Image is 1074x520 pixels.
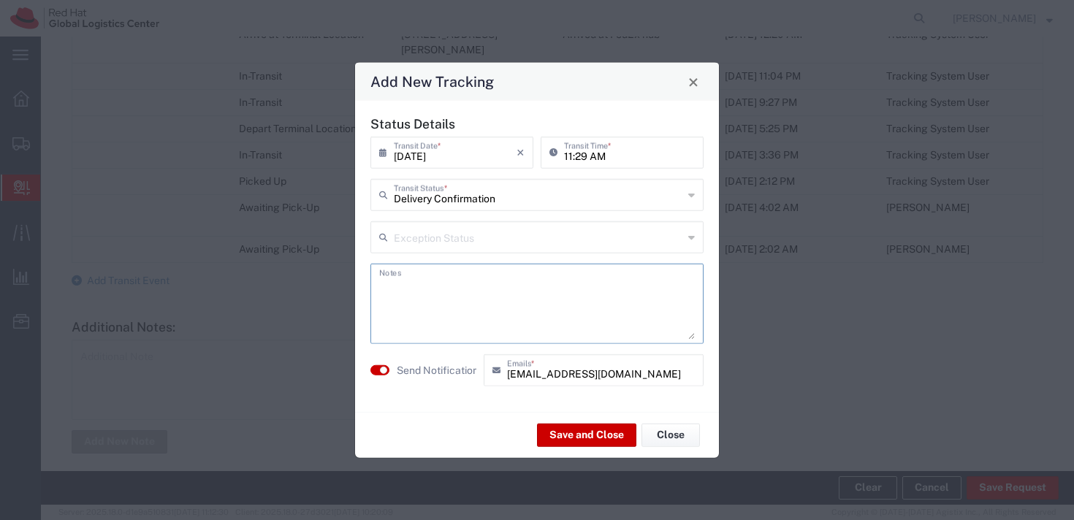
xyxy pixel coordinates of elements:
[397,362,479,378] label: Send Notification
[370,71,494,92] h4: Add New Tracking
[641,423,700,446] button: Close
[537,423,636,446] button: Save and Close
[397,362,476,378] agx-label: Send Notification
[370,116,704,131] h5: Status Details
[517,141,525,164] i: ×
[683,72,704,92] button: Close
